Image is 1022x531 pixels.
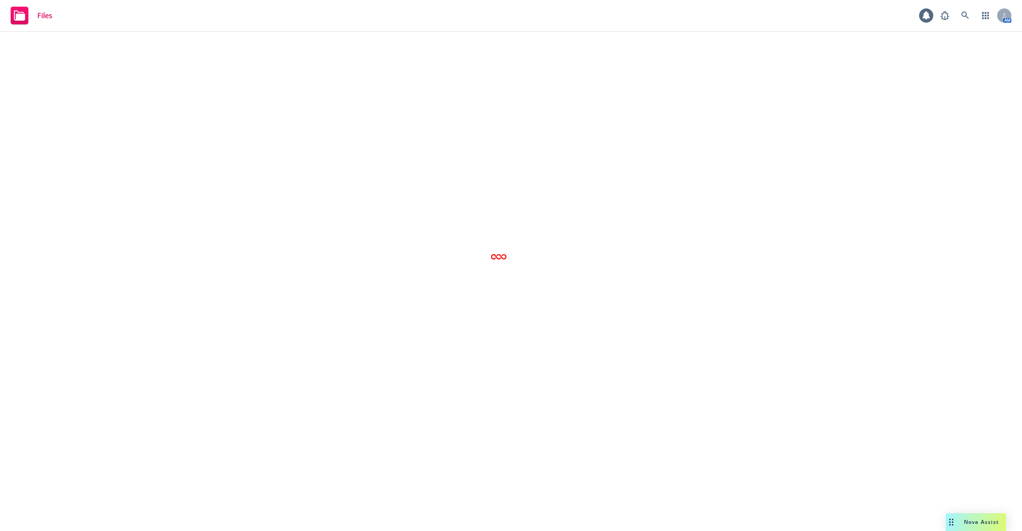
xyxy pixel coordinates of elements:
div: Drag to move [946,513,957,531]
button: Nova Assist [946,513,1006,531]
a: Search [956,7,974,24]
a: Files [7,3,56,28]
span: Files [37,12,52,19]
a: Switch app [977,7,994,24]
span: Nova Assist [964,518,999,526]
a: Report a Bug [936,7,954,24]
